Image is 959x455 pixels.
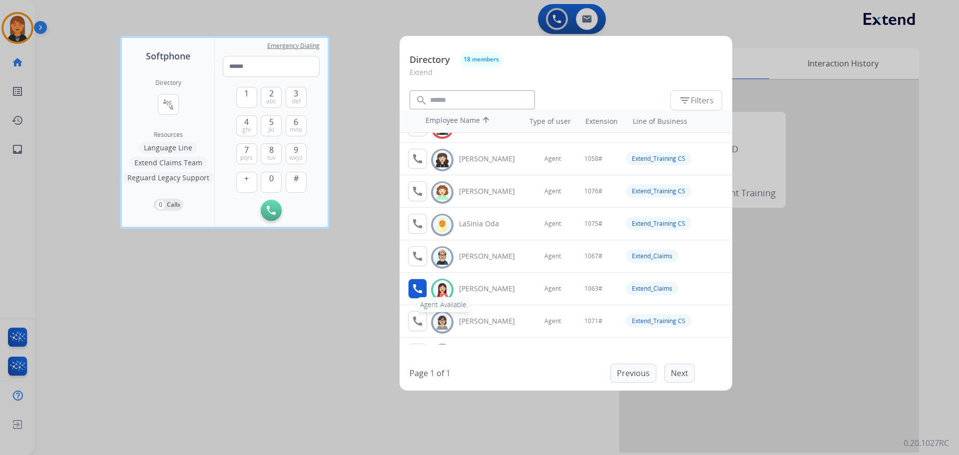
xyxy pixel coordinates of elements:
[412,185,424,197] mat-icon: call
[155,79,181,87] h2: Directory
[544,317,561,325] span: Agent
[286,115,307,136] button: 6mno
[289,154,303,162] span: wxyz
[412,218,424,230] mat-icon: call
[122,172,214,184] button: Reguard Legacy Support
[435,152,450,168] img: avatar
[236,143,257,164] button: 7pqrs
[410,67,722,85] p: Extend
[290,126,302,134] span: mno
[410,53,450,66] p: Directory
[679,94,714,106] span: Filters
[261,172,282,193] button: 0
[435,185,450,200] img: avatar
[626,314,691,328] div: Extend_Training CS
[244,172,249,184] span: +
[267,206,276,215] img: call-button
[294,87,298,99] span: 3
[154,131,183,139] span: Resources
[435,315,450,330] img: avatar
[626,282,678,295] div: Extend_Claims
[584,285,602,293] span: 1063#
[269,87,274,99] span: 2
[584,220,602,228] span: 1075#
[236,172,257,193] button: +
[286,143,307,164] button: 9wxyz
[544,285,561,293] span: Agent
[261,143,282,164] button: 8tuv
[129,157,207,169] button: Extend Claims Team
[410,367,428,379] p: Page
[459,154,526,164] div: [PERSON_NAME]
[269,144,274,156] span: 8
[412,153,424,165] mat-icon: call
[412,283,424,295] mat-icon: call
[236,115,257,136] button: 4ghi
[267,154,276,162] span: tuv
[670,90,722,110] button: Filters
[480,115,492,127] mat-icon: arrow_upward
[244,87,249,99] span: 1
[544,155,561,163] span: Agent
[544,220,561,228] span: Agent
[268,126,274,134] span: jkl
[544,252,561,260] span: Agent
[240,154,253,162] span: pqrs
[459,251,526,261] div: [PERSON_NAME]
[294,144,298,156] span: 9
[421,110,510,132] th: Employee Name
[267,42,320,50] span: Emergency Dialing
[294,116,298,128] span: 6
[153,199,183,211] button: 0Calls
[286,172,307,193] button: #
[626,217,691,230] div: Extend_Training CS
[244,116,249,128] span: 4
[269,172,274,184] span: 0
[167,200,180,209] p: Calls
[261,115,282,136] button: 5jkl
[416,94,428,106] mat-icon: search
[584,317,602,325] span: 1071#
[580,111,623,131] th: Extension
[626,184,691,198] div: Extend_Training CS
[412,315,424,327] mat-icon: call
[544,187,561,195] span: Agent
[584,187,602,195] span: 1076#
[459,219,526,229] div: LaSinia Oda
[294,172,299,184] span: #
[435,250,450,265] img: avatar
[292,97,301,105] span: def
[139,142,197,154] button: Language Line
[286,87,307,108] button: 3def
[679,94,691,106] mat-icon: filter_list
[146,49,190,63] span: Softphone
[904,437,949,449] p: 0.20.1027RC
[408,279,427,299] button: Agent Available.
[437,367,444,379] p: of
[459,284,526,294] div: [PERSON_NAME]
[269,116,274,128] span: 5
[242,126,251,134] span: ghi
[626,249,678,263] div: Extend_Claims
[162,98,174,110] mat-icon: connect_without_contact
[435,217,450,233] img: avatar
[459,186,526,196] div: [PERSON_NAME]
[156,200,165,209] p: 0
[236,87,257,108] button: 1
[266,97,276,105] span: abc
[412,250,424,262] mat-icon: call
[460,52,502,67] button: 18 members
[584,252,602,260] span: 1067#
[261,87,282,108] button: 2abc
[459,316,526,326] div: [PERSON_NAME]
[584,155,602,163] span: 1058#
[418,297,471,312] div: Agent Available.
[435,282,450,298] img: avatar
[244,144,249,156] span: 7
[626,152,691,165] div: Extend_Training CS
[515,111,576,131] th: Type of user
[628,111,727,131] th: Line of Business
